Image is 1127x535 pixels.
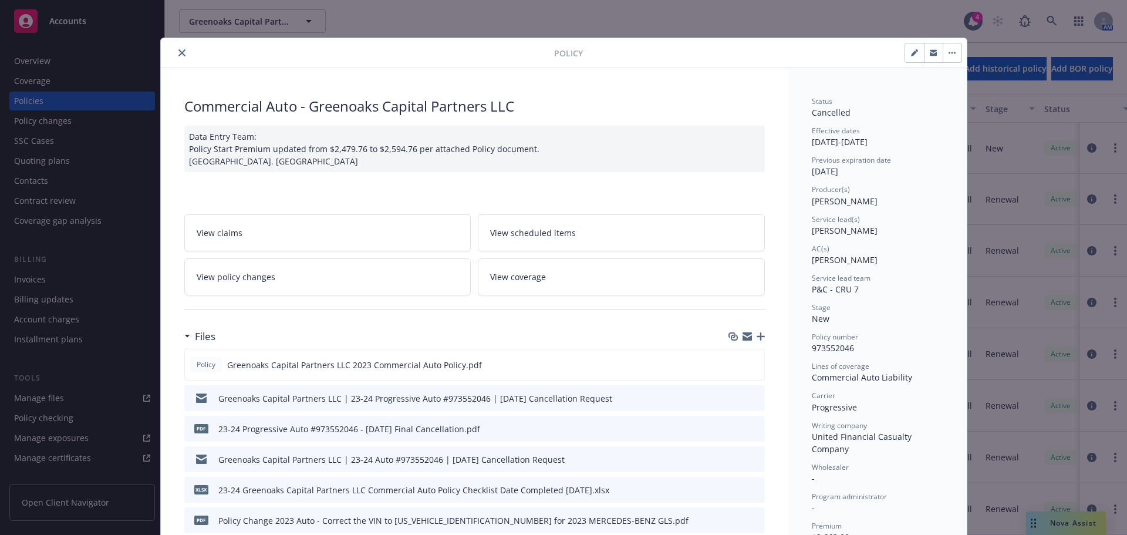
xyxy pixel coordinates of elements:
span: Premium [812,521,842,531]
a: View claims [184,214,471,251]
button: download file [731,392,740,405]
span: Service lead(s) [812,214,860,224]
span: New [812,313,829,324]
button: preview file [750,514,760,527]
h3: Files [195,329,215,344]
button: download file [731,423,740,435]
div: Data Entry Team: Policy Start Premium updated from $2,479.76 to $2,594.76 per attached Policy doc... [184,126,765,172]
button: download file [730,359,740,371]
span: Stage [812,302,831,312]
span: View coverage [490,271,546,283]
span: pdf [194,424,208,433]
a: View policy changes [184,258,471,295]
span: - [812,502,815,513]
span: Service lead team [812,273,870,283]
span: Greenoaks Capital Partners LLC 2023 Commercial Auto Policy.pdf [227,359,482,371]
span: P&C - CRU 7 [812,284,859,295]
div: [DATE] - [DATE] [812,126,943,148]
span: - [812,473,815,484]
span: View scheduled items [490,227,576,239]
span: [PERSON_NAME] [812,225,878,236]
button: download file [731,514,740,527]
a: View coverage [478,258,765,295]
span: Policy [554,47,583,59]
a: View scheduled items [478,214,765,251]
div: Files [184,329,215,344]
span: Lines of coverage [812,361,869,371]
span: Status [812,96,832,106]
span: Policy [194,359,218,370]
span: [PERSON_NAME] [812,196,878,207]
span: [DATE] [812,166,838,177]
button: download file [731,453,740,466]
div: Greenoaks Capital Partners LLC | 23-24 Auto #973552046 | [DATE] Cancellation Request [218,453,565,466]
span: Program administrator [812,492,887,502]
span: Effective dates [812,126,860,136]
div: 23-24 Greenoaks Capital Partners LLC Commercial Auto Policy Checklist Date Completed [DATE].xlsx [218,484,609,496]
button: preview file [750,484,760,496]
span: View policy changes [197,271,275,283]
span: 973552046 [812,342,854,354]
span: xlsx [194,485,208,494]
span: United Financial Casualty Company [812,431,914,455]
button: download file [731,484,740,496]
span: Previous expiration date [812,155,891,165]
span: Policy number [812,332,858,342]
div: 23-24 Progressive Auto #973552046 - [DATE] Final Cancellation.pdf [218,423,480,435]
button: preview file [749,359,760,371]
div: Commercial Auto - Greenoaks Capital Partners LLC [184,96,765,116]
span: Cancelled [812,107,851,118]
span: Carrier [812,391,835,401]
span: Writing company [812,420,867,430]
span: AC(s) [812,244,829,254]
button: preview file [750,392,760,405]
span: View claims [197,227,242,239]
button: preview file [750,453,760,466]
div: Greenoaks Capital Partners LLC | 23-24 Progressive Auto #973552046 | [DATE] Cancellation Request [218,392,612,405]
span: Progressive [812,402,857,413]
div: Commercial Auto Liability [812,371,943,383]
button: close [175,46,189,60]
div: Policy Change 2023 Auto - Correct the VIN to [US_VEHICLE_IDENTIFICATION_NUMBER] for 2023 MERCEDES... [218,514,689,527]
span: Producer(s) [812,184,850,194]
button: preview file [750,423,760,435]
span: Wholesaler [812,462,849,472]
span: [PERSON_NAME] [812,254,878,265]
span: pdf [194,516,208,524]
